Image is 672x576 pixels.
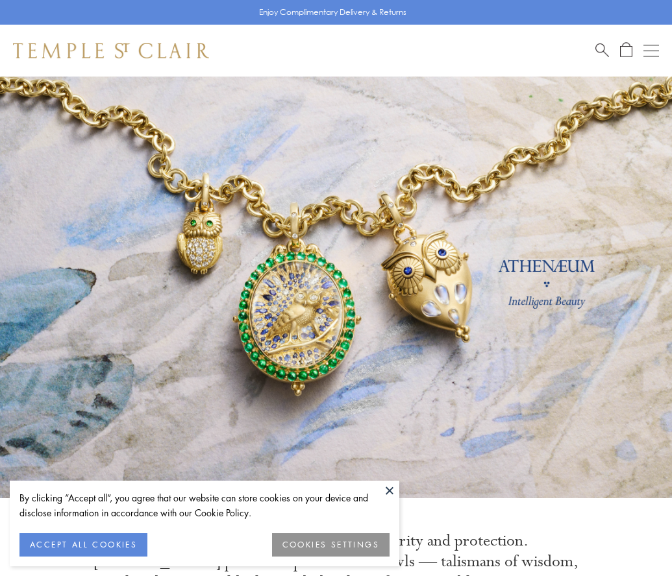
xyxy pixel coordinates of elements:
[595,42,609,58] a: Search
[19,533,147,557] button: ACCEPT ALL COOKIES
[259,6,406,19] p: Enjoy Complimentary Delivery & Returns
[13,43,209,58] img: Temple St. Clair
[643,43,659,58] button: Open navigation
[620,42,632,58] a: Open Shopping Bag
[272,533,390,557] button: COOKIES SETTINGS
[19,490,390,520] div: By clicking “Accept all”, you agree that our website can store cookies on your device and disclos...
